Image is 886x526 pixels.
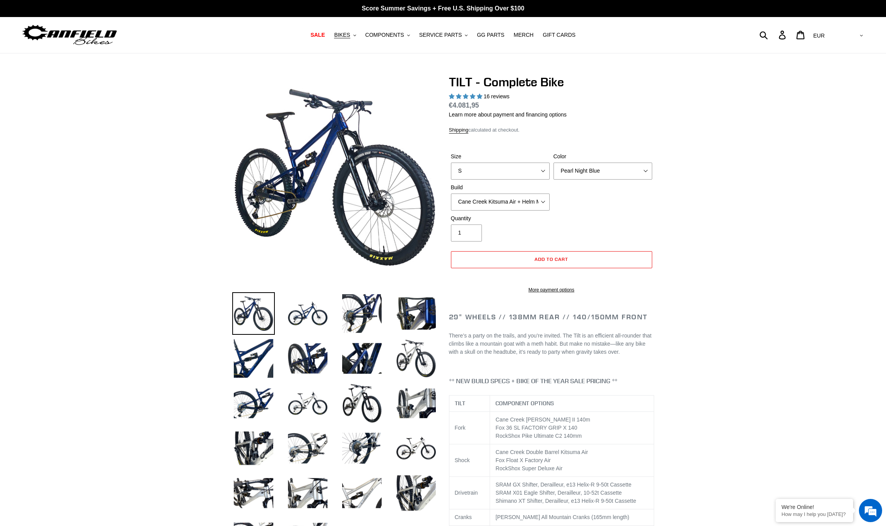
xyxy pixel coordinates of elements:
div: We're Online! [781,504,847,510]
input: Search [764,26,783,43]
img: TILT - Complete Bike [234,76,436,278]
button: Add to cart [451,251,652,268]
td: Fork [449,412,490,444]
span: 16 reviews [483,93,509,99]
span: GG PARTS [477,32,504,38]
td: Drivetrain [449,477,490,509]
h2: 29" Wheels // 138mm Rear // 140/150mm Front [449,313,654,321]
label: Color [554,152,652,161]
img: Load image into Gallery viewer, TILT - Complete Bike [286,472,329,514]
img: Load image into Gallery viewer, TILT - Complete Bike [395,337,437,380]
span: SALE [310,32,325,38]
img: Load image into Gallery viewer, TILT - Complete Bike [395,427,437,469]
img: Load image into Gallery viewer, TILT - Complete Bike [341,427,383,469]
th: TILT [449,396,490,412]
span: SERVICE PARTS [419,32,462,38]
img: Load image into Gallery viewer, TILT - Complete Bike [232,292,275,335]
img: Load image into Gallery viewer, TILT - Complete Bike [286,292,329,335]
img: Canfield Bikes [21,23,118,47]
p: How may I help you today? [781,511,847,517]
span: GIFT CARDS [543,32,576,38]
img: Load image into Gallery viewer, TILT - Complete Bike [341,292,383,335]
a: SALE [307,30,329,40]
img: Load image into Gallery viewer, TILT - Complete Bike [232,382,275,425]
img: Load image into Gallery viewer, TILT - Complete Bike [341,472,383,514]
img: Load image into Gallery viewer, TILT - Complete Bike [286,427,329,469]
th: COMPONENT OPTIONS [490,396,654,412]
label: Build [451,183,550,192]
img: Load image into Gallery viewer, TILT - Complete Bike [232,472,275,514]
td: Cane Creek Double Barrel Kitsuma Air Fox Float X Factory Air RockShox Super Deluxe Air [490,444,654,477]
td: Cranks [449,509,490,526]
label: Quantity [451,214,550,223]
img: Load image into Gallery viewer, TILT - Complete Bike [395,472,437,514]
img: Load image into Gallery viewer, TILT - Complete Bike [395,382,437,425]
img: Load image into Gallery viewer, TILT - Complete Bike [395,292,437,335]
div: calculated at checkout. [449,126,654,134]
td: SRAM GX Shifter, Derailleur, e13 Helix-R 9-50t Cassette SRAM X01 Eagle Shifter, Derailleur, 10-52... [490,477,654,509]
a: Shipping [449,127,469,134]
img: Load image into Gallery viewer, TILT - Complete Bike [232,427,275,469]
img: Load image into Gallery viewer, TILT - Complete Bike [341,382,383,425]
a: GG PARTS [473,30,508,40]
span: COMPONENTS [365,32,404,38]
span: BIKES [334,32,350,38]
label: Size [451,152,550,161]
td: [PERSON_NAME] All Mountain Cranks (165mm length) [490,509,654,526]
p: There’s a party on the trails, and you’re invited. The Tilt is an efficient all-rounder that clim... [449,332,654,356]
span: 5.00 stars [449,93,484,99]
img: Load image into Gallery viewer, TILT - Complete Bike [341,337,383,380]
button: COMPONENTS [362,30,414,40]
button: BIKES [330,30,360,40]
img: Load image into Gallery viewer, TILT - Complete Bike [286,382,329,425]
span: MERCH [514,32,533,38]
span: €4.081,95 [449,101,479,109]
a: GIFT CARDS [539,30,579,40]
td: Shock [449,444,490,477]
button: SERVICE PARTS [415,30,471,40]
h1: TILT - Complete Bike [449,75,654,89]
a: Learn more about payment and financing options [449,111,567,118]
a: More payment options [451,286,652,293]
td: Cane Creek [PERSON_NAME] II 140m Fox 36 SL FACTORY GRIP X 140 RockShox Pike Ultimate C2 140mm [490,412,654,444]
h4: ** NEW BUILD SPECS + BIKE OF THE YEAR SALE PRICING ** [449,377,654,385]
a: MERCH [510,30,537,40]
img: Load image into Gallery viewer, TILT - Complete Bike [286,337,329,380]
img: Load image into Gallery viewer, TILT - Complete Bike [232,337,275,380]
span: Add to cart [535,256,568,262]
